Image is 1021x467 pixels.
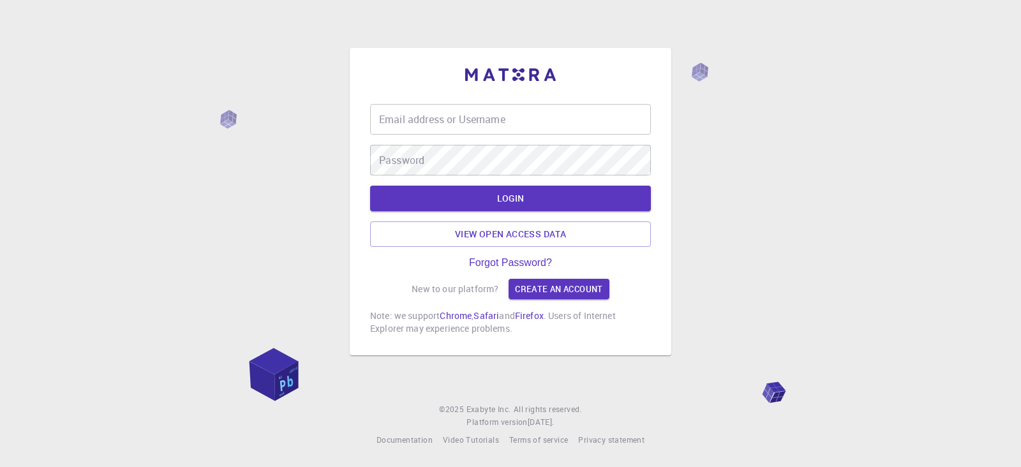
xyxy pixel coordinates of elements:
span: [DATE] . [528,417,555,427]
span: Privacy statement [578,434,645,445]
a: [DATE]. [528,416,555,429]
a: Documentation [376,434,433,447]
a: Privacy statement [578,434,645,447]
span: All rights reserved. [514,403,582,416]
span: Video Tutorials [443,434,499,445]
a: Firefox [515,309,544,322]
a: View open access data [370,221,651,247]
a: Create an account [509,279,609,299]
a: Chrome [440,309,472,322]
a: Terms of service [509,434,568,447]
a: Video Tutorials [443,434,499,447]
span: Terms of service [509,434,568,445]
p: Note: we support , and . Users of Internet Explorer may experience problems. [370,309,651,335]
a: Safari [473,309,499,322]
a: Forgot Password? [469,257,552,269]
span: © 2025 [439,403,466,416]
span: Platform version [466,416,527,429]
p: New to our platform? [412,283,498,295]
button: LOGIN [370,186,651,211]
a: Exabyte Inc. [466,403,511,416]
span: Exabyte Inc. [466,404,511,414]
span: Documentation [376,434,433,445]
